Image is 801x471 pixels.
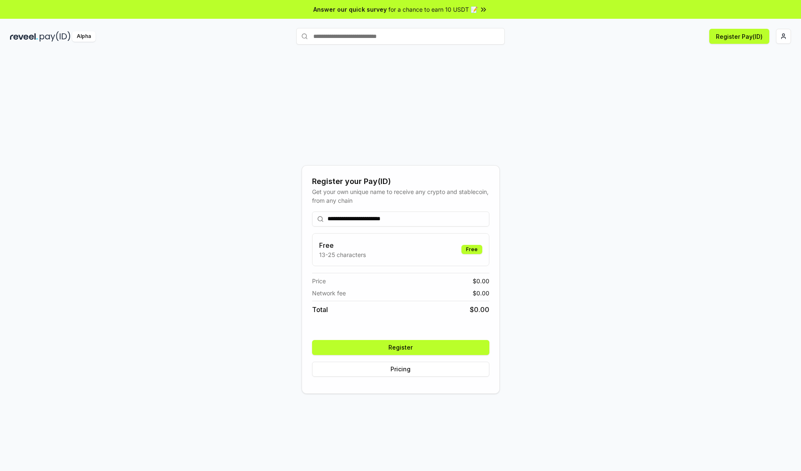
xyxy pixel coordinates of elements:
[72,31,96,42] div: Alpha
[473,277,489,285] span: $ 0.00
[313,5,387,14] span: Answer our quick survey
[709,29,769,44] button: Register Pay(ID)
[461,245,482,254] div: Free
[312,340,489,355] button: Register
[312,277,326,285] span: Price
[312,289,346,297] span: Network fee
[312,176,489,187] div: Register your Pay(ID)
[470,305,489,315] span: $ 0.00
[312,187,489,205] div: Get your own unique name to receive any crypto and stablecoin, from any chain
[473,289,489,297] span: $ 0.00
[388,5,478,14] span: for a chance to earn 10 USDT 📝
[312,305,328,315] span: Total
[40,31,71,42] img: pay_id
[319,240,366,250] h3: Free
[10,31,38,42] img: reveel_dark
[319,250,366,259] p: 13-25 characters
[312,362,489,377] button: Pricing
